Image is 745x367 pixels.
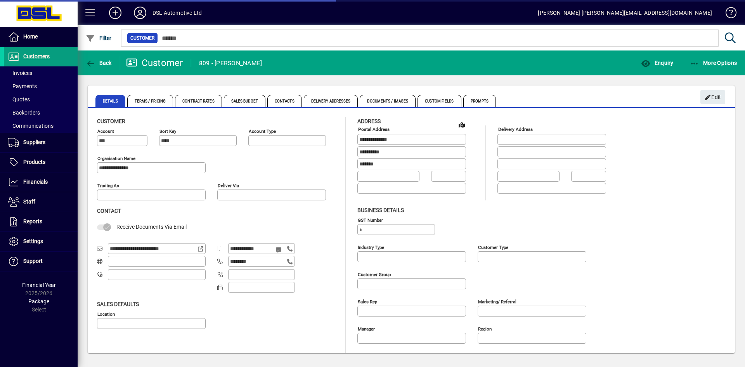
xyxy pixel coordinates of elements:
[267,95,302,107] span: Contacts
[97,183,119,188] mat-label: Trading as
[720,2,735,27] a: Knowledge Base
[4,192,78,212] a: Staff
[358,217,383,223] mat-label: GST Number
[128,6,152,20] button: Profile
[357,207,404,213] span: Business details
[23,179,48,185] span: Financials
[4,119,78,132] a: Communications
[690,60,737,66] span: More Options
[249,129,276,134] mat-label: Account Type
[130,34,154,42] span: Customer
[478,326,492,331] mat-label: Region
[23,33,38,40] span: Home
[360,95,416,107] span: Documents / Images
[4,212,78,231] a: Reports
[4,106,78,119] a: Backorders
[97,208,121,214] span: Contact
[159,129,176,134] mat-label: Sort key
[705,91,721,104] span: Edit
[4,232,78,251] a: Settings
[700,90,725,104] button: Edit
[304,95,358,107] span: Delivery Addresses
[224,95,265,107] span: Sales Budget
[357,118,381,124] span: Address
[23,198,35,205] span: Staff
[78,56,120,70] app-page-header-button: Back
[463,95,496,107] span: Prompts
[4,252,78,271] a: Support
[538,7,712,19] div: [PERSON_NAME] [PERSON_NAME][EMAIL_ADDRESS][DOMAIN_NAME]
[4,172,78,192] a: Financials
[641,60,673,66] span: Enquiry
[478,299,516,304] mat-label: Marketing/ Referral
[4,133,78,152] a: Suppliers
[84,31,114,45] button: Filter
[127,95,173,107] span: Terms / Pricing
[478,244,508,250] mat-label: Customer type
[97,156,135,161] mat-label: Organisation name
[8,70,32,76] span: Invoices
[23,139,45,145] span: Suppliers
[4,27,78,47] a: Home
[4,93,78,106] a: Quotes
[358,299,377,304] mat-label: Sales rep
[23,159,45,165] span: Products
[358,326,375,331] mat-label: Manager
[688,56,739,70] button: More Options
[97,311,115,317] mat-label: Location
[116,224,187,230] span: Receive Documents Via Email
[358,271,391,277] mat-label: Customer group
[95,95,125,107] span: Details
[4,66,78,80] a: Invoices
[23,238,43,244] span: Settings
[97,129,114,134] mat-label: Account
[4,153,78,172] a: Products
[152,7,202,19] div: DSL Automotive Ltd
[418,95,461,107] span: Custom Fields
[8,123,54,129] span: Communications
[199,57,262,70] div: 809 - [PERSON_NAME]
[86,35,112,41] span: Filter
[8,83,37,89] span: Payments
[270,240,289,259] button: Send SMS
[23,53,50,59] span: Customers
[456,118,468,131] a: View on map
[218,183,239,188] mat-label: Deliver via
[4,80,78,93] a: Payments
[28,298,49,304] span: Package
[84,56,114,70] button: Back
[23,218,42,224] span: Reports
[22,282,56,288] span: Financial Year
[126,57,183,69] div: Customer
[358,244,384,250] mat-label: Industry type
[86,60,112,66] span: Back
[639,56,675,70] button: Enquiry
[97,301,139,307] span: Sales defaults
[175,95,222,107] span: Contract Rates
[97,118,125,124] span: Customer
[8,96,30,103] span: Quotes
[8,110,40,116] span: Backorders
[103,6,128,20] button: Add
[23,258,43,264] span: Support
